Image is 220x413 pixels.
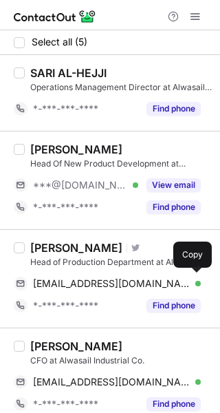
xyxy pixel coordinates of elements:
button: Reveal Button [146,200,201,214]
button: Reveal Button [146,178,201,192]
span: Select all (5) [32,36,87,47]
span: [EMAIL_ADDRESS][DOMAIN_NAME] [33,376,190,388]
button: Reveal Button [146,102,201,116]
div: [PERSON_NAME] [30,339,122,353]
button: Reveal Button [146,299,201,313]
div: Head of Production Department at Alwasail Industrial Company [30,256,212,268]
div: SARI AL-HEJJI [30,66,107,80]
div: [PERSON_NAME] [30,142,122,156]
button: Reveal Button [146,397,201,411]
div: [PERSON_NAME] [30,241,122,255]
div: Operations Management Director at Alwasail Industrial Company [30,81,212,94]
img: ContactOut v5.3.10 [14,8,96,25]
span: [EMAIL_ADDRESS][DOMAIN_NAME] [33,277,190,290]
span: ***@[DOMAIN_NAME] [33,179,128,191]
div: Head Of New Product Development at Alwasail Industrial Company [30,158,212,170]
div: CFO at Alwasail Industrial Co. [30,354,212,367]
